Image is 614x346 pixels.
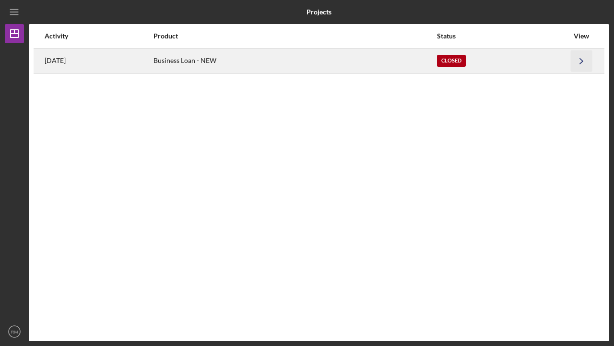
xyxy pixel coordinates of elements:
[45,57,66,64] time: 2024-11-01 21:57
[153,49,436,73] div: Business Loan - NEW
[437,55,466,67] div: Closed
[11,329,18,334] text: RM
[307,8,331,16] b: Projects
[569,32,593,40] div: View
[45,32,153,40] div: Activity
[5,322,24,341] button: RM
[437,32,568,40] div: Status
[153,32,436,40] div: Product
